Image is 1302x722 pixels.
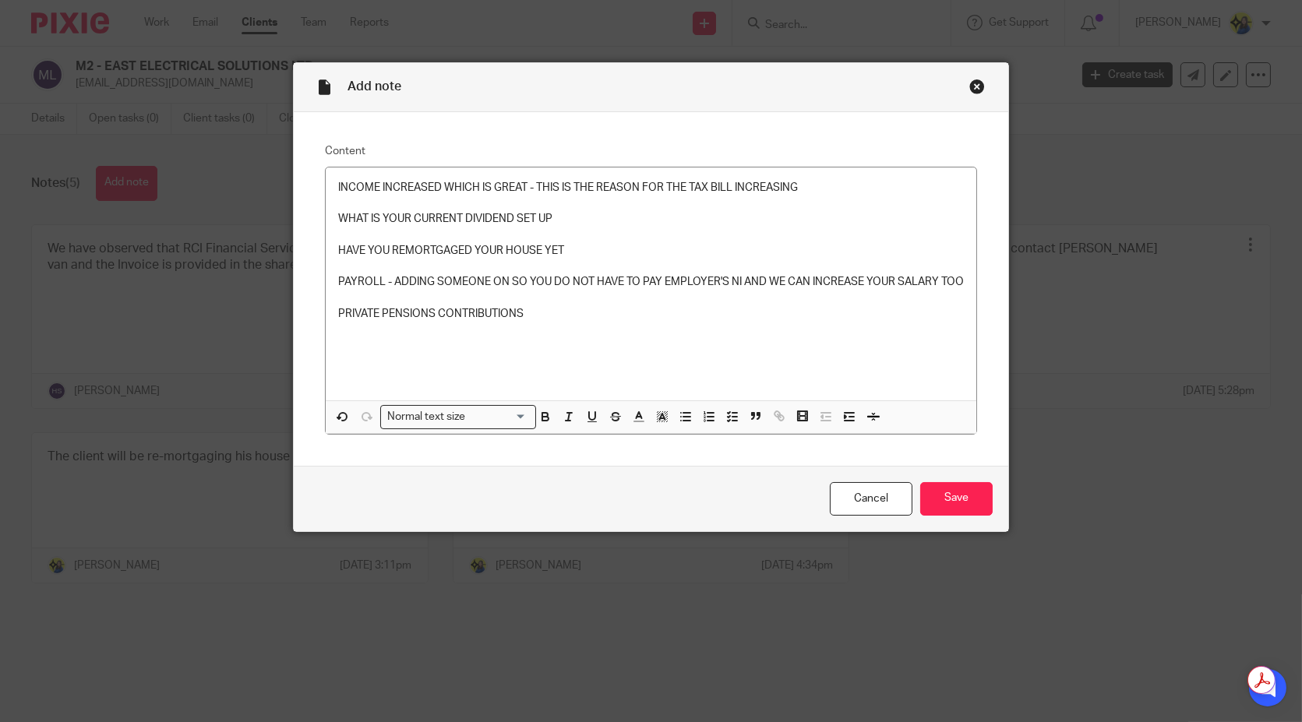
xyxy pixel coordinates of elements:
[338,274,964,290] p: PAYROLL - ADDING SOMEONE ON SO YOU DO NOT HAVE TO PAY EMPLOYER'S NI AND WE CAN INCREASE YOUR SALA...
[338,211,964,227] p: WHAT IS YOUR CURRENT DIVIDEND SET UP
[969,79,985,94] div: Close this dialog window
[325,143,977,159] label: Content
[830,482,912,516] a: Cancel
[348,80,401,93] span: Add note
[338,243,964,259] p: HAVE YOU REMORTGAGED YOUR HOUSE YET
[380,405,536,429] div: Search for option
[471,409,527,425] input: Search for option
[920,482,993,516] input: Save
[338,306,964,322] p: PRIVATE PENSIONS CONTRIBUTIONS
[384,409,469,425] span: Normal text size
[338,180,964,195] p: INCOME INCREASED WHICH IS GREAT - THIS IS THE REASON FOR THE TAX BILL INCREASING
